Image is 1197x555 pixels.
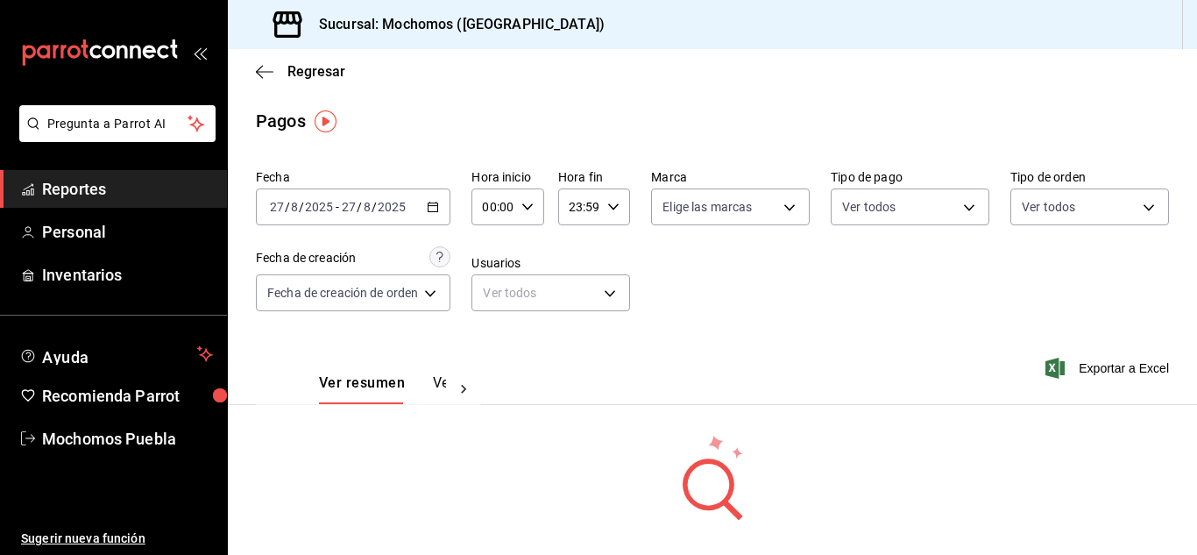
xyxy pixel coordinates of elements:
span: - [336,200,339,214]
label: Fecha [256,171,450,183]
button: Ver pagos [433,374,499,404]
a: Pregunta a Parrot AI [12,127,216,146]
input: -- [363,200,372,214]
label: Tipo de orden [1010,171,1169,183]
button: Exportar a Excel [1049,358,1169,379]
span: Ver todos [842,198,896,216]
label: Tipo de pago [831,171,989,183]
span: Personal [42,220,213,244]
div: Pagos [256,108,306,134]
label: Hora inicio [471,171,543,183]
button: Ver resumen [319,374,405,404]
span: Mochomos Puebla [42,427,213,451]
button: Pregunta a Parrot AI [19,105,216,142]
input: ---- [377,200,407,214]
span: / [285,200,290,214]
span: Inventarios [42,263,213,287]
span: Ver todos [1022,198,1075,216]
span: Fecha de creación de orden [267,284,418,302]
input: -- [269,200,285,214]
div: navigation tabs [319,374,446,404]
label: Marca [651,171,810,183]
span: Regresar [287,63,345,80]
label: Hora fin [558,171,630,183]
input: -- [341,200,357,214]
div: Fecha de creación [256,249,356,267]
span: Sugerir nueva función [21,530,213,548]
span: / [357,200,362,214]
span: Reportes [42,177,213,201]
span: Recomienda Parrot [42,384,213,408]
button: open_drawer_menu [193,46,207,60]
div: Ver todos [471,274,630,311]
span: Pregunta a Parrot AI [47,115,188,133]
span: / [299,200,304,214]
span: Elige las marcas [662,198,752,216]
h3: Sucursal: Mochomos ([GEOGRAPHIC_DATA]) [305,14,605,35]
label: Usuarios [471,257,630,269]
button: Regresar [256,63,345,80]
span: Ayuda [42,344,190,365]
img: Tooltip marker [315,110,336,132]
input: -- [290,200,299,214]
span: / [372,200,377,214]
input: ---- [304,200,334,214]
